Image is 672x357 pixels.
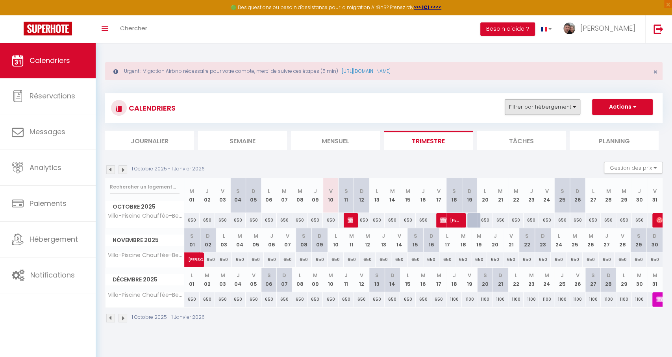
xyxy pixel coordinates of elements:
a: [URL][DOMAIN_NAME] [342,68,391,74]
th: 08 [296,228,312,252]
th: 04 [230,178,246,213]
th: 07 [277,178,292,213]
abbr: M [622,187,626,195]
th: 24 [539,268,554,292]
div: 650 [246,213,261,228]
abbr: M [529,272,534,279]
th: 26 [570,268,585,292]
div: 650 [339,292,354,307]
span: Octobre 2025 [106,201,184,213]
div: 650 [230,292,246,307]
span: Novembre 2025 [106,235,184,246]
span: [PERSON_NAME] [188,248,206,263]
div: 650 [307,213,323,228]
abbr: M [313,272,318,279]
a: [PERSON_NAME] [184,252,200,267]
th: 02 [200,178,215,213]
abbr: S [452,187,456,195]
abbr: M [254,232,258,240]
th: 14 [391,228,407,252]
th: 28 [601,178,616,213]
th: 23 [524,178,539,213]
th: 04 [232,228,248,252]
abbr: J [605,232,608,240]
abbr: J [270,232,273,240]
abbr: M [189,187,194,195]
abbr: D [252,187,255,195]
abbr: S [637,232,641,240]
th: 12 [359,228,376,252]
th: 20 [477,268,492,292]
th: 21 [493,178,508,213]
th: 05 [246,178,261,213]
abbr: V [221,187,224,195]
th: 21 [493,268,508,292]
div: 650 [312,252,328,267]
div: 650 [277,213,292,228]
abbr: L [191,272,193,279]
abbr: V [653,187,657,195]
th: 13 [376,228,392,252]
span: Villa-Piscine Chauffée-Beauval et [GEOGRAPHIC_DATA] [107,213,185,219]
abbr: D [359,187,363,195]
div: 650 [184,213,200,228]
div: 650 [391,252,407,267]
strong: >>> ICI <<<< [414,4,441,11]
th: 03 [215,268,230,292]
abbr: S [413,232,417,240]
div: 650 [232,252,248,267]
abbr: M [390,187,395,195]
div: 650 [524,213,539,228]
div: 650 [493,213,508,228]
abbr: D [318,232,322,240]
abbr: L [268,187,270,195]
abbr: D [576,187,579,195]
th: 22 [508,178,524,213]
th: 18 [446,178,462,213]
abbr: M [477,232,481,240]
h3: CALENDRIERS [127,99,176,117]
th: 16 [416,268,431,292]
button: Besoin d'aide ? [480,22,535,36]
abbr: M [282,187,287,195]
th: 11 [339,268,354,292]
th: 09 [307,178,323,213]
abbr: J [422,187,425,195]
span: Décembre 2025 [106,274,184,285]
div: 650 [423,252,439,267]
abbr: V [252,272,255,279]
th: 20 [477,178,492,213]
abbr: J [494,232,497,240]
div: 650 [323,213,338,228]
div: 650 [248,252,264,267]
abbr: L [376,187,378,195]
abbr: M [328,272,333,279]
abbr: D [429,232,433,240]
th: 28 [615,228,631,252]
th: 06 [261,268,277,292]
span: Notifications [30,270,75,280]
abbr: L [334,232,337,240]
div: 650 [200,292,215,307]
div: 650 [646,252,663,267]
abbr: V [437,187,441,195]
abbr: J [237,272,240,279]
th: 26 [583,228,599,252]
th: 08 [292,178,307,213]
div: 650 [615,252,631,267]
abbr: L [446,232,448,240]
div: 650 [385,292,400,307]
div: 650 [400,292,415,307]
th: 10 [328,228,344,252]
abbr: S [267,272,271,279]
th: 11 [339,178,354,213]
th: 03 [216,228,232,252]
th: 12 [354,268,369,292]
th: 22 [508,268,524,292]
abbr: S [344,187,348,195]
abbr: J [344,272,348,279]
button: Close [653,68,657,76]
th: 09 [312,228,328,252]
span: × [653,67,657,77]
th: 25 [554,268,570,292]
